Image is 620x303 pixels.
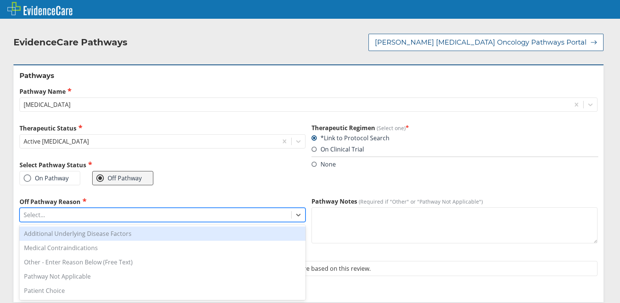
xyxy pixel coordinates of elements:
div: Patient Choice [19,283,306,298]
div: Other - Enter Reason Below (Free Text) [19,255,306,269]
h2: Select Pathway Status [19,160,306,169]
div: Pathway Not Applicable [19,269,306,283]
img: EvidenceCare [7,2,72,15]
label: Off Pathway Reason [19,197,306,206]
h2: EvidenceCare Pathways [13,37,127,48]
label: None [311,160,336,168]
span: (Required if "Other" or "Pathway Not Applicable") [359,198,483,205]
span: (Select one) [377,124,406,132]
label: *Link to Protocol Search [311,134,389,142]
label: Off Pathway [96,174,142,182]
button: [PERSON_NAME] [MEDICAL_DATA] Oncology Pathways Portal [368,34,604,51]
h3: Therapeutic Regimen [311,124,598,132]
div: Select... [24,211,45,219]
div: Active [MEDICAL_DATA] [24,137,89,145]
label: On Pathway [24,174,69,182]
div: [MEDICAL_DATA] [24,100,70,109]
label: On Clinical Trial [311,145,364,153]
label: Pathway Notes [311,197,598,205]
label: Pathway Name [19,87,598,96]
span: [PERSON_NAME] [MEDICAL_DATA] Oncology Pathways Portal [375,38,587,47]
h2: Pathways [19,71,598,80]
div: Medical Contraindications [19,241,306,255]
div: Additional Underlying Disease Factors [19,226,306,241]
label: Therapeutic Status [19,124,306,132]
